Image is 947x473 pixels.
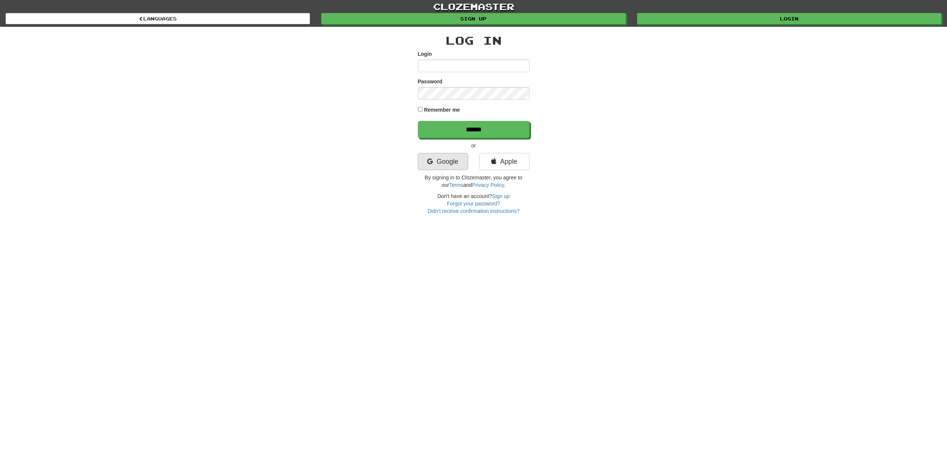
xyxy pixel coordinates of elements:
label: Login [418,50,432,58]
p: By signing in to Clozemaster, you agree to our and . [418,174,530,189]
label: Remember me [424,106,460,114]
a: Apple [479,153,530,170]
div: Don't have an account? [418,192,530,215]
a: Google [418,153,468,170]
a: Privacy Policy [472,182,504,188]
a: Forgot your password? [447,201,500,207]
a: Languages [6,13,310,24]
a: Login [637,13,941,24]
a: Didn't receive confirmation instructions? [428,208,519,214]
label: Password [418,78,442,85]
p: or [418,142,530,149]
a: Sign up [321,13,626,24]
h2: Log In [418,34,530,47]
a: Sign up [492,193,509,199]
a: Terms [449,182,463,188]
